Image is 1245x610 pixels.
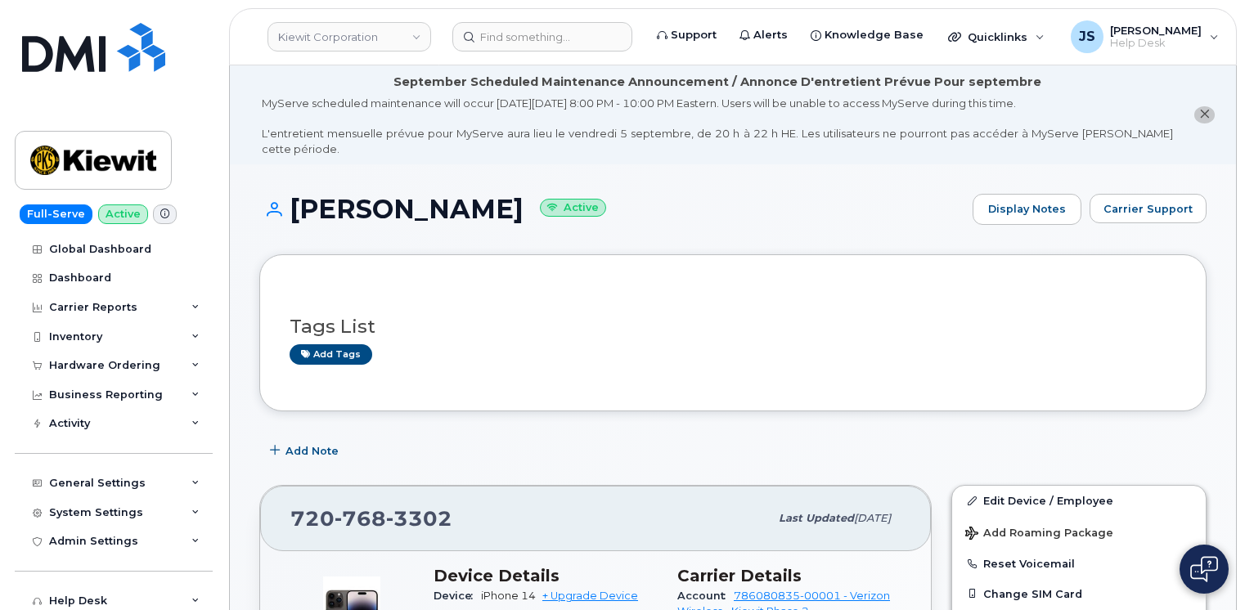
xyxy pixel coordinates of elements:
span: Device [434,590,481,602]
span: Add Note [285,443,339,459]
button: Reset Voicemail [952,549,1206,578]
h3: Carrier Details [677,566,901,585]
span: Carrier Support [1103,201,1193,217]
div: MyServe scheduled maintenance will occur [DATE][DATE] 8:00 PM - 10:00 PM Eastern. Users will be u... [262,96,1173,156]
a: Display Notes [973,194,1081,225]
h1: [PERSON_NAME] [259,195,964,223]
span: iPhone 14 [481,590,536,602]
button: Add Note [259,436,353,465]
span: Add Roaming Package [965,527,1113,542]
span: Account [677,590,734,602]
h3: Tags List [290,316,1176,337]
span: 720 [290,506,452,531]
span: 768 [335,506,386,531]
a: + Upgrade Device [542,590,638,602]
span: 3302 [386,506,452,531]
button: Change SIM Card [952,579,1206,608]
button: Carrier Support [1090,194,1207,223]
h3: Device Details [434,566,658,585]
a: Add tags [290,344,372,365]
a: Edit Device / Employee [952,486,1206,515]
img: Open chat [1190,556,1218,582]
small: Active [540,199,606,218]
button: close notification [1194,106,1215,123]
button: Add Roaming Package [952,515,1206,549]
span: Last updated [779,512,854,524]
div: September Scheduled Maintenance Announcement / Annonce D'entretient Prévue Pour septembre [393,74,1041,91]
span: [DATE] [854,512,891,524]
